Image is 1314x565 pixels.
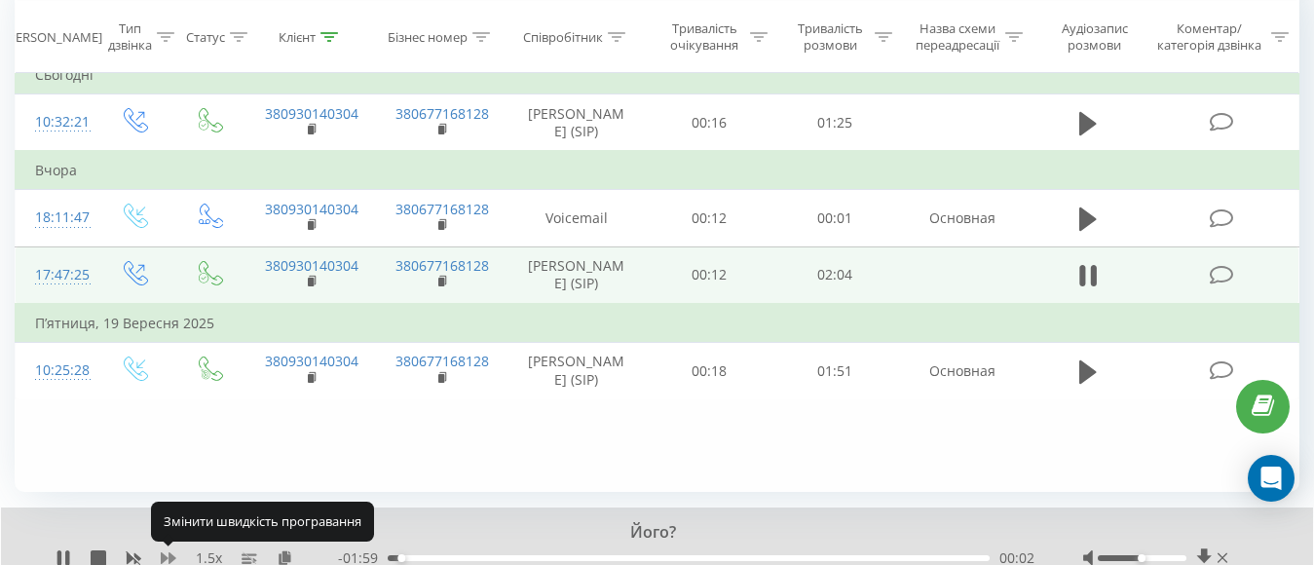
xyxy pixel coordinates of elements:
div: 10:25:28 [35,352,76,390]
div: Співробітник [523,28,603,45]
div: Його? [173,522,1114,544]
a: 380677168128 [395,200,489,218]
td: [PERSON_NAME] (SIP) [507,246,647,304]
td: Основная [897,190,1028,246]
td: 00:12 [647,190,772,246]
div: Бізнес номер [388,28,468,45]
div: Accessibility label [397,554,405,562]
td: 00:01 [772,190,898,246]
div: Аудіозапис розмови [1045,20,1144,54]
a: 380930140304 [265,352,358,370]
div: Коментар/категорія дзвінка [1152,20,1266,54]
a: 380930140304 [265,256,358,275]
a: 380677168128 [395,352,489,370]
div: Змінити швидкість програвання [151,502,374,541]
a: 380930140304 [265,104,358,123]
div: Open Intercom Messenger [1248,455,1295,502]
div: Назва схеми переадресації [915,20,1000,54]
td: Сьогодні [16,56,1299,94]
td: 02:04 [772,246,898,304]
td: [PERSON_NAME] (SIP) [507,343,647,399]
div: Тривалість розмови [790,20,871,54]
td: 00:12 [647,246,772,304]
td: [PERSON_NAME] (SIP) [507,94,647,152]
a: 380677168128 [395,256,489,275]
div: 18:11:47 [35,199,76,237]
td: 00:18 [647,343,772,399]
td: Вчора [16,151,1299,190]
td: 01:25 [772,94,898,152]
div: 10:32:21 [35,103,76,141]
div: [PERSON_NAME] [4,28,102,45]
td: 00:16 [647,94,772,152]
a: 380930140304 [265,200,358,218]
div: Клієнт [279,28,316,45]
div: Тривалість очікування [664,20,745,54]
div: Тип дзвінка [108,20,152,54]
a: 380677168128 [395,104,489,123]
td: Основная [897,343,1028,399]
div: 17:47:25 [35,256,76,294]
td: 01:51 [772,343,898,399]
td: Voicemail [507,190,647,246]
td: П’ятниця, 19 Вересня 2025 [16,304,1299,343]
div: Accessibility label [1138,554,1145,562]
div: Статус [186,28,225,45]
